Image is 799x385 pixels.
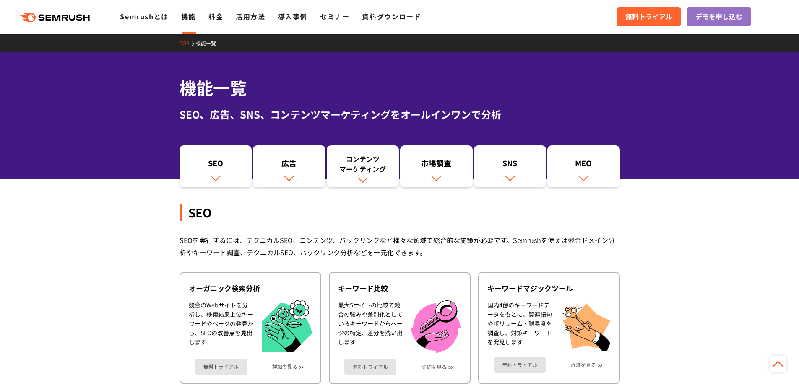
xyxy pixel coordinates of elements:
[478,158,542,172] div: SNS
[208,11,223,21] a: 料金
[344,359,396,375] a: 無料トライアル
[278,11,307,21] a: 導入事例
[625,11,672,22] span: 無料トライアル
[180,75,620,100] h1: 機能一覧
[120,11,168,21] a: Semrushとは
[362,11,421,21] a: 資料ダウンロード
[552,158,616,172] div: MEO
[181,11,196,21] a: 機能
[180,234,620,258] div: SEOを実行するには、テクニカルSEO、コンテンツ、バックリンクなど様々な領域で総合的な施策が必要です。Semrushを使えば競合ドメイン分析やキーワード調査、テクニカルSEO、バックリンク分析...
[320,11,349,21] a: セミナー
[474,145,547,187] a: SNS
[195,359,247,375] a: 無料トライアル
[494,357,546,373] a: 無料トライアル
[560,300,611,351] img: キーワードマジックツール
[189,283,312,293] div: オーガニック検索分析
[487,283,611,293] div: キーワードマジックツール
[695,11,742,22] span: デモを申し込む
[617,7,681,26] a: 無料トライアル
[422,364,447,370] a: 詳細を見る
[189,300,253,353] div: 競合のWebサイトを分析し、検索結果上位キーワードやページの発見から、SEOの改善点を見出します
[196,39,222,47] a: 機能一覧
[404,158,468,172] div: 市場調査
[487,300,552,351] div: 国内4億のキーワードデータをもとに、関連語句やボリューム・難易度を調査し、対策キーワードを発見します
[257,158,321,172] div: 広告
[180,145,252,187] a: SEO
[262,300,312,353] img: オーガニック検索分析
[400,145,473,187] a: 市場調査
[180,39,196,47] a: TOP
[180,107,620,122] div: SEO、広告、SNS、コンテンツマーケティングをオールインワンで分析
[331,154,395,174] div: コンテンツ マーケティング
[180,204,620,221] div: SEO
[327,145,399,187] a: コンテンツマーケティング
[338,300,403,353] div: 最大5サイトの比較で競合の強みや差別化としているキーワードからページの特定、差分を洗い出します
[687,7,751,26] a: デモを申し込む
[338,283,461,293] div: キーワード比較
[253,145,325,187] a: 広告
[272,364,297,369] a: 詳細を見る
[411,300,461,353] img: キーワード比較
[571,362,596,368] a: 詳細を見る
[184,158,248,172] div: SEO
[236,11,265,21] a: 活用方法
[547,145,620,187] a: MEO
